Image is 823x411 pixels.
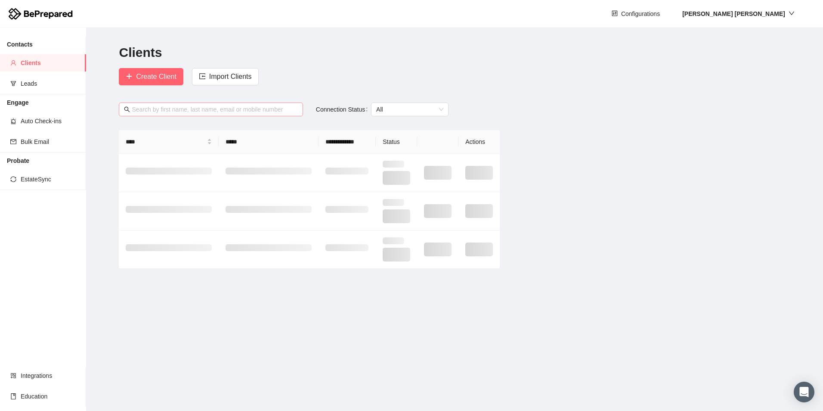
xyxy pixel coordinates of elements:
span: sync [10,176,16,182]
span: funnel-plot [10,81,16,87]
strong: Contacts [7,41,33,48]
span: down [789,10,795,16]
span: appstore-add [10,373,16,379]
span: Import Clients [209,71,252,82]
span: Auto Check-ins [21,112,79,130]
span: EstateSync [21,171,79,188]
th: Name [119,130,219,154]
span: search [124,106,130,112]
input: Search by first name, last name, email or mobile number [132,105,297,114]
span: Configurations [621,9,660,19]
th: Status [376,130,417,154]
span: Integrations [21,367,79,384]
label: Connection Status [316,103,371,116]
span: All [376,103,443,116]
span: plus [126,73,133,81]
strong: Engage [7,99,29,106]
span: import [199,73,206,81]
div: Open Intercom Messenger [794,382,814,402]
h2: Clients [119,44,790,62]
span: Bulk Email [21,133,79,150]
button: [PERSON_NAME] [PERSON_NAME] [675,7,801,21]
button: controlConfigurations [605,7,667,21]
span: mail [10,139,16,145]
span: user [10,60,16,66]
button: plusCreate Client [119,68,183,85]
span: Create Client [136,71,176,82]
strong: [PERSON_NAME] [PERSON_NAME] [682,10,785,17]
button: importImport Clients [192,68,259,85]
strong: Probate [7,157,29,164]
span: Clients [21,54,79,72]
span: alert [10,118,16,124]
span: book [10,393,16,399]
span: Education [21,388,79,405]
span: control [612,10,618,17]
span: Leads [21,75,79,92]
th: Actions [458,130,500,154]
